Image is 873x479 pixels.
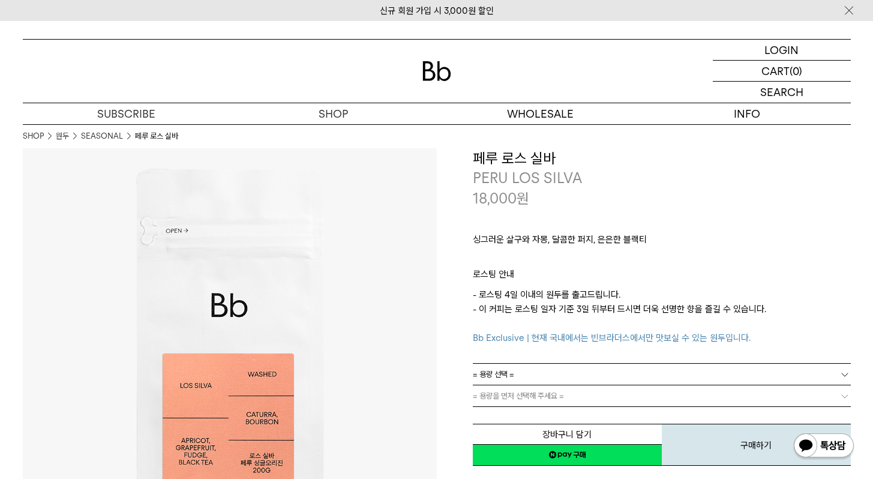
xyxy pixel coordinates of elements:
p: INFO [644,103,851,124]
img: 로고 [422,61,451,81]
a: SUBSCRIBE [23,103,230,124]
p: 싱그러운 살구와 자몽, 달콤한 퍼지, 은은한 블랙티 [473,232,851,253]
p: CART [761,61,790,81]
a: 신규 회원 가입 시 3,000원 할인 [380,5,494,16]
p: ㅤ [473,253,851,267]
h3: 페루 로스 실바 [473,148,851,169]
p: PERU LOS SILVA [473,168,851,188]
a: 새창 [473,444,662,466]
span: = 용량을 먼저 선택해 주세요 = [473,385,564,406]
p: LOGIN [764,40,799,60]
button: 구매하기 [662,424,851,466]
img: 카카오톡 채널 1:1 채팅 버튼 [793,432,855,461]
a: SHOP [230,103,437,124]
a: SHOP [23,130,44,142]
p: 18,000 [473,188,529,209]
span: = 용량 선택 = [473,364,514,385]
li: 페루 로스 실바 [135,130,178,142]
a: SEASONAL [81,130,123,142]
button: 장바구니 담기 [473,424,662,445]
p: WHOLESALE [437,103,644,124]
p: - 로스팅 4일 이내의 원두를 출고드립니다. - 이 커피는 로스팅 일자 기준 3일 뒤부터 드시면 더욱 선명한 향을 즐길 수 있습니다. [473,288,851,345]
a: LOGIN [713,40,851,61]
p: SEARCH [760,82,803,103]
span: 원 [517,190,529,207]
a: CART (0) [713,61,851,82]
p: 로스팅 안내 [473,267,851,288]
p: (0) [790,61,802,81]
span: Bb Exclusive | 현재 국내에서는 빈브라더스에서만 맛보실 수 있는 원두입니다. [473,333,751,343]
a: 원두 [56,130,69,142]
